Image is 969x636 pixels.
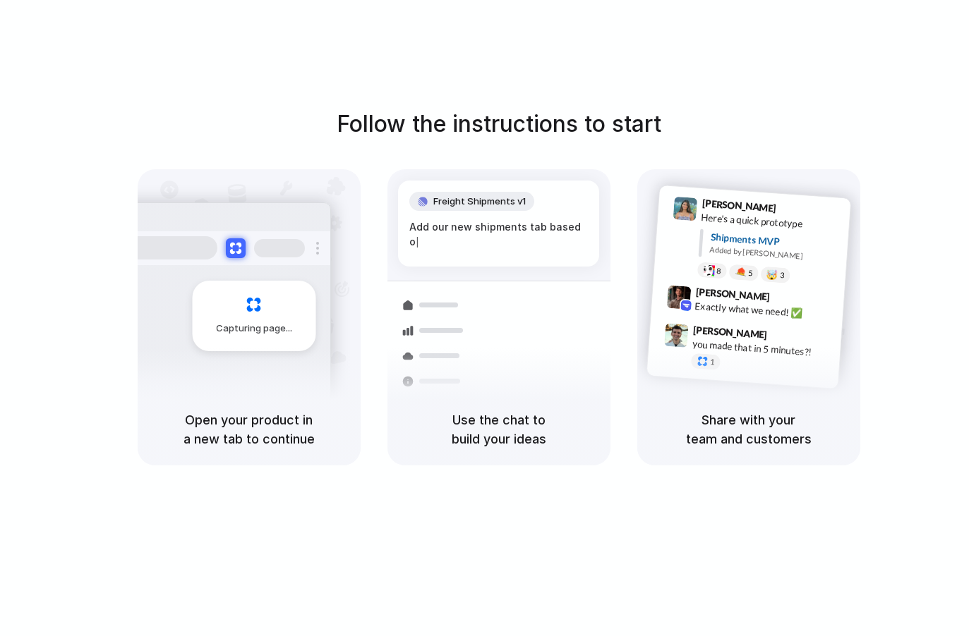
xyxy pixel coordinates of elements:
span: 9:41 AM [780,202,809,219]
span: 3 [779,271,784,279]
div: 🤯 [766,269,778,280]
span: Freight Shipments v1 [433,195,526,209]
span: 8 [716,267,721,274]
span: Capturing page [216,322,294,336]
div: Add our new shipments tab based o [409,219,588,250]
div: Shipments MVP [710,230,841,253]
div: Exactly what we need! ✅ [694,298,836,322]
div: Added by [PERSON_NAME] [709,244,839,264]
span: | [416,236,419,247]
span: 1 [709,358,714,366]
span: [PERSON_NAME] [702,195,776,216]
span: [PERSON_NAME] [692,322,767,342]
span: [PERSON_NAME] [695,284,770,305]
span: 9:47 AM [771,329,800,345]
div: you made that in 5 minutes?! [692,336,833,360]
h5: Use the chat to build your ideas [404,410,594,448]
h1: Follow the instructions to start [337,107,661,141]
h5: Open your product in a new tab to continue [155,410,344,448]
span: 9:42 AM [774,291,802,307]
span: 5 [747,269,752,277]
h5: Share with your team and customers [654,410,843,448]
div: Here's a quick prototype [700,210,841,234]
